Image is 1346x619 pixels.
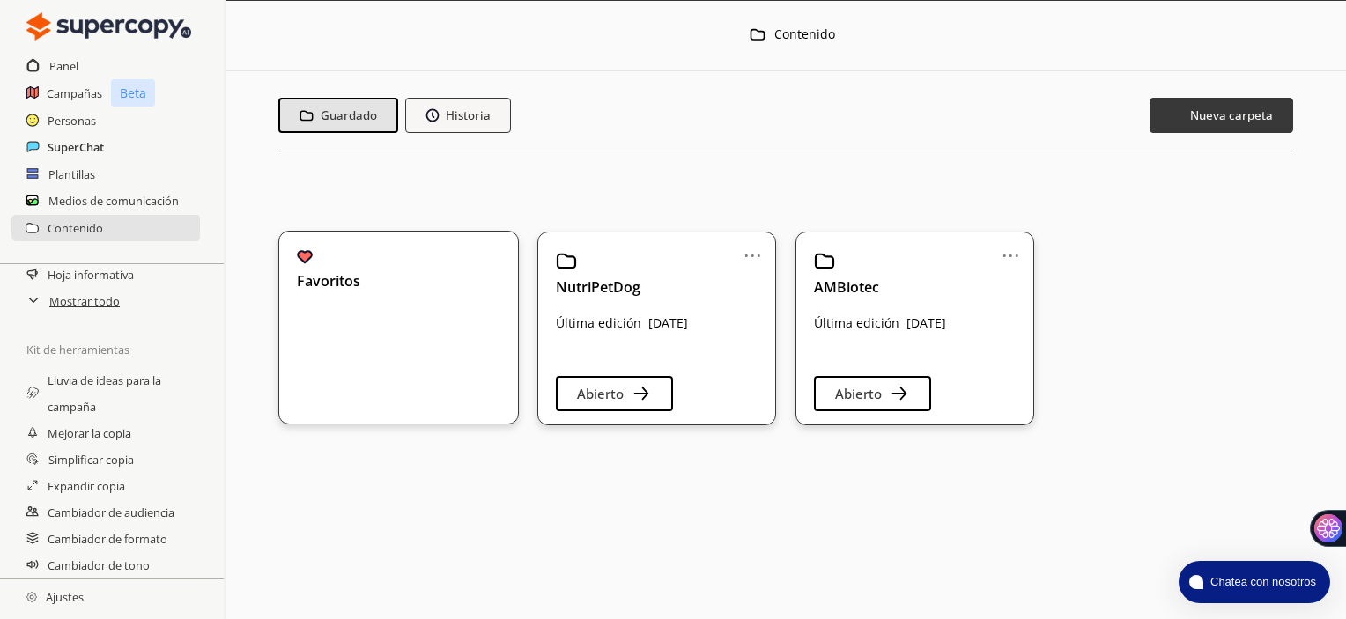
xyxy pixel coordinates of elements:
[48,505,174,520] font: Cambiador de audiencia
[48,446,134,473] a: Simplificar copia
[321,107,377,123] font: Guardado
[556,376,673,411] button: Abierto
[577,385,624,402] font: Abierto
[48,215,103,241] a: Contenido
[26,342,129,357] font: Kit de herramientas
[814,376,931,411] button: Abierto
[1210,575,1316,588] font: Chatea con nosotros
[556,277,640,297] font: NutriPetDog
[774,26,835,42] font: Contenido
[48,557,150,573] font: Cambiador de tono
[297,271,360,291] font: Favoritos
[1179,561,1330,603] button: lanzador de atlas
[48,367,196,420] a: Lluvia de ideas para la campaña
[1150,98,1294,133] button: Nueva carpeta
[48,166,95,182] font: Plantillas
[26,592,37,602] img: Cerca
[446,107,491,123] font: Historia
[297,249,313,265] img: Cerca
[48,161,95,188] a: Plantillas
[556,314,641,331] font: Última edición
[48,473,125,499] a: Expandir copia
[278,98,398,133] button: Guardado
[48,267,134,283] font: Hoja informativa
[26,9,191,44] img: Cerca
[814,277,879,297] font: AMBiotec
[48,188,179,214] a: Medios de comunicación
[48,478,125,494] font: Expandir copia
[48,531,167,547] font: Cambiador de formato
[47,85,102,101] font: Campañas
[48,193,179,209] font: Medios de comunicación
[49,58,78,74] font: Panel
[750,26,765,42] img: Cerca
[1190,107,1273,123] font: Nueva carpeta
[48,262,134,288] a: Hoja informativa
[47,80,102,107] a: Campañas
[743,233,762,263] font: ...
[48,372,161,415] font: Lluvia de ideas para la campaña
[48,139,104,155] font: SuperChat
[120,85,146,101] font: Beta
[405,98,512,133] button: Historia
[906,314,946,331] font: [DATE]
[814,250,835,271] img: Cerca
[48,526,167,552] a: Cambiador de formato
[1002,233,1020,263] font: ...
[48,113,96,129] font: Personas
[556,250,577,271] img: Cerca
[48,420,131,446] a: Mejorar la copia
[49,293,120,309] font: Mostrar todo
[48,107,96,134] a: Personas
[49,53,78,79] a: Panel
[48,452,134,468] font: Simplificar copia
[49,288,120,314] a: Mostrar todo
[48,425,131,441] font: Mejorar la copia
[48,220,103,236] font: Contenido
[814,314,899,331] font: Última edición
[48,134,104,160] a: SuperChat
[48,552,150,578] a: Cambiador de tono
[648,314,688,331] font: [DATE]
[48,499,174,526] a: Cambiador de audiencia
[835,385,882,402] font: Abierto
[46,589,84,605] font: Ajustes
